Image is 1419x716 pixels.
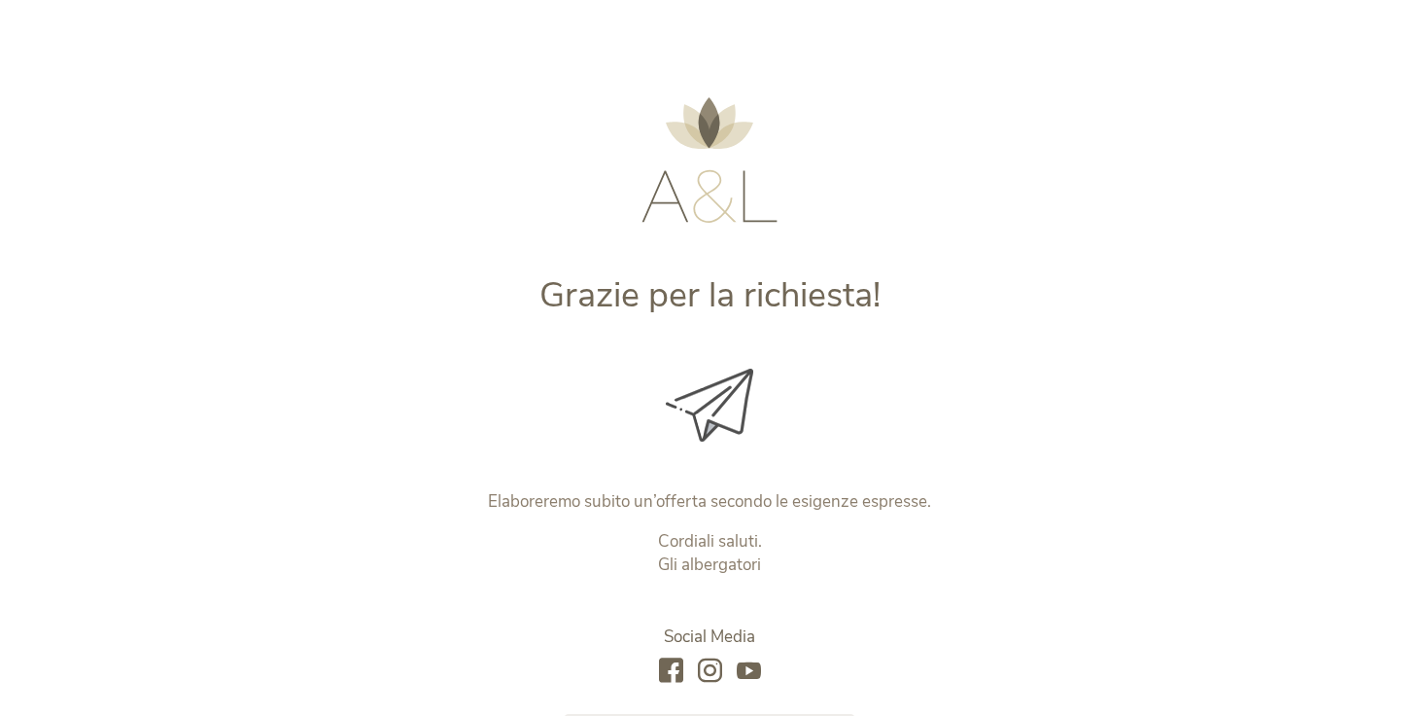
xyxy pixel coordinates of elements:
[304,530,1116,577] p: Cordiali saluti. Gli albergatori
[539,271,881,319] span: Grazie per la richiesta!
[666,369,753,442] img: Grazie per la richiesta!
[304,490,1116,514] p: Elaboreremo subito un’offerta secondo le esigenze espresse.
[698,659,722,685] a: instagram
[737,659,761,685] a: youtube
[641,97,778,223] img: AMONTI & LUNARIS Wellnessresort
[659,659,683,685] a: facebook
[664,626,755,648] span: Social Media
